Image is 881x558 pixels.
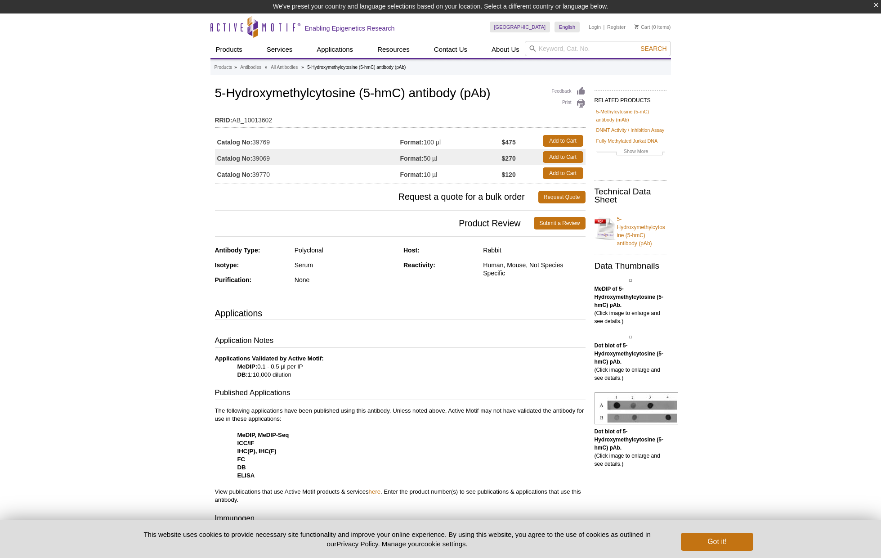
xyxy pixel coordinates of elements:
li: » [301,65,304,70]
a: [GEOGRAPHIC_DATA] [490,22,550,32]
b: Dot blot of 5-Hydroxymethylcytosine (5-hmC) pAb. [595,428,663,451]
td: AB_10013602 [215,111,586,125]
p: (Click image to enlarge and see details.) [595,427,666,468]
td: 39769 [215,133,400,149]
strong: MeDIP: [237,363,258,370]
div: None [295,276,397,284]
strong: Catalog No: [217,171,253,179]
p: This website uses cookies to provide necessary site functionality and improve your online experie... [128,530,666,549]
span: Search [640,45,666,52]
div: Human, Mouse, Not Species Specific [483,261,585,277]
h1: 5-Hydroxymethylcytosine (5-hmC) antibody (pAb) [215,86,586,102]
img: Your Cart [635,24,639,29]
a: Feedback [552,86,586,96]
a: Print [552,99,586,108]
td: 100 µl [400,133,502,149]
h3: Applications [215,306,586,320]
span: Request a quote for a bulk order [215,191,538,203]
strong: IHC(P), IHC(F) [237,448,277,454]
h2: Enabling Epigenetics Research [305,24,395,32]
h2: Data Thumbnails [595,262,666,270]
a: Products [215,63,232,72]
a: English [555,22,580,32]
strong: DB: [237,371,248,378]
a: Add to Cart [543,151,583,163]
strong: Purification: [215,276,252,283]
a: Add to Cart [543,167,583,179]
p: (Click image to enlarge and see details.) [595,285,666,325]
strong: Format: [400,138,424,146]
a: Fully Methylated Jurkat DNA [596,137,658,145]
li: | [604,22,605,32]
img: 5-Hydroxymethylcytosine (5-hmC) antibody (pAb) tested by dot blot analysis. [595,392,678,424]
a: Show More [596,147,665,157]
a: 5-Methylcytosine (5-mC) antibody (mAb) [596,108,665,124]
button: cookie settings [421,540,465,548]
a: Resources [372,41,415,58]
strong: $120 [502,171,516,179]
strong: Format: [400,171,424,179]
a: Contact Us [429,41,473,58]
li: » [234,65,237,70]
strong: Reactivity: [403,261,435,269]
td: 10 µl [400,165,502,181]
button: Search [638,45,669,53]
strong: Host: [403,247,420,254]
h2: Technical Data Sheet [595,188,666,204]
strong: FC [237,456,246,463]
td: 39069 [215,149,400,165]
a: Products [210,41,248,58]
a: Antibodies [240,63,261,72]
a: here [369,488,380,495]
strong: Catalog No: [217,154,253,162]
strong: Antibody Type: [215,247,260,254]
strong: $270 [502,154,516,162]
li: » [265,65,268,70]
strong: DB [237,464,246,471]
a: 5-Hydroxymethylcytosine (5-hmC) antibody (pAb) [595,210,666,247]
div: Polyclonal [295,246,397,254]
strong: MeDIP, MeDIP-Seq [237,432,289,438]
strong: Isotype: [215,261,239,269]
li: 5-Hydroxymethylcytosine (5-hmC) antibody (pAb) [307,65,406,70]
strong: RRID: [215,116,233,124]
a: Privacy Policy [336,540,378,548]
a: About Us [486,41,525,58]
strong: ICC/IF [237,440,255,446]
input: Keyword, Cat. No. [525,41,671,56]
h3: Immunogen [215,513,586,526]
li: (0 items) [635,22,671,32]
strong: ELISA [237,472,255,479]
button: Got it! [681,533,753,551]
p: (Click image to enlarge and see details.) [595,342,666,382]
a: Add to Cart [543,135,583,147]
b: Applications Validated by Active Motif: [215,355,324,362]
p: The following applications have been published using this antibody. Unless noted above, Active Mo... [215,407,586,504]
td: 39770 [215,165,400,181]
strong: Catalog No: [217,138,253,146]
a: Register [607,24,626,30]
a: All Antibodies [271,63,298,72]
b: Dot blot of 5-Hydroxymethylcytosine (5-hmC) pAb. [595,342,663,365]
a: Cart [635,24,650,30]
p: 0.1 - 0.5 µl per IP 1:10,000 dilution [215,355,586,379]
a: Submit a Review [534,217,585,229]
img: 5-Hydroxymethylcytosine (5-hmC) antibody (pAb) tested by MeDIP analysis. [629,279,632,282]
b: MeDIP of 5-Hydroxymethylcytosine (5-hmC) pAb. [595,286,663,308]
a: DNMT Activity / Inhibition Assay [596,126,665,134]
a: Login [589,24,601,30]
a: Request Quote [538,191,586,203]
h3: Application Notes [215,335,586,348]
a: Applications [311,41,358,58]
h3: Published Applications [215,387,586,400]
h2: RELATED PRODUCTS [595,90,666,106]
strong: $475 [502,138,516,146]
div: Serum [295,261,397,269]
div: Rabbit [483,246,585,254]
a: Services [261,41,298,58]
strong: Format: [400,154,424,162]
td: 50 µl [400,149,502,165]
img: 5-Hydroxymethylcytosine (5-hmC) antibody (pAb) tested by dot blot analysis. [629,336,632,338]
span: Product Review [215,217,534,229]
